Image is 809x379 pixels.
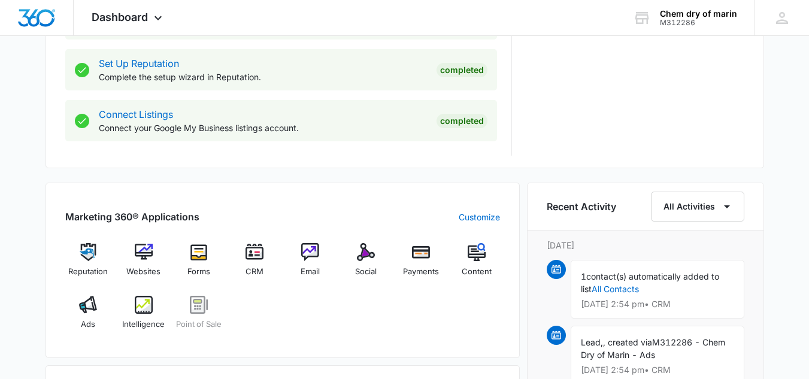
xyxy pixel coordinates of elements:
[403,266,439,278] span: Payments
[176,319,222,331] span: Point of Sale
[68,266,108,278] span: Reputation
[651,192,744,222] button: All Activities
[301,266,320,278] span: Email
[581,271,719,294] span: contact(s) automatically added to list
[660,9,737,19] div: account name
[581,300,734,308] p: [DATE] 2:54 pm • CRM
[65,243,111,286] a: Reputation
[120,296,166,339] a: Intelligence
[462,266,492,278] span: Content
[120,243,166,286] a: Websites
[547,199,616,214] h6: Recent Activity
[581,337,603,347] span: Lead,
[246,266,263,278] span: CRM
[547,239,744,251] p: [DATE]
[65,210,199,224] h2: Marketing 360® Applications
[187,266,210,278] span: Forms
[459,211,500,223] a: Customize
[603,337,652,347] span: , created via
[65,296,111,339] a: Ads
[581,337,725,360] span: M312286 - Chem Dry of Marin - Ads
[122,319,165,331] span: Intelligence
[99,108,173,120] a: Connect Listings
[232,243,278,286] a: CRM
[454,243,500,286] a: Content
[176,296,222,339] a: Point of Sale
[176,243,222,286] a: Forms
[660,19,737,27] div: account id
[92,11,148,23] span: Dashboard
[592,284,639,294] a: All Contacts
[287,243,334,286] a: Email
[99,71,427,83] p: Complete the setup wizard in Reputation.
[81,319,95,331] span: Ads
[437,114,487,128] div: Completed
[126,266,160,278] span: Websites
[99,122,427,134] p: Connect your Google My Business listings account.
[398,243,444,286] a: Payments
[581,366,734,374] p: [DATE] 2:54 pm • CRM
[437,63,487,77] div: Completed
[99,57,179,69] a: Set Up Reputation
[581,271,586,281] span: 1
[355,266,377,278] span: Social
[343,243,389,286] a: Social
